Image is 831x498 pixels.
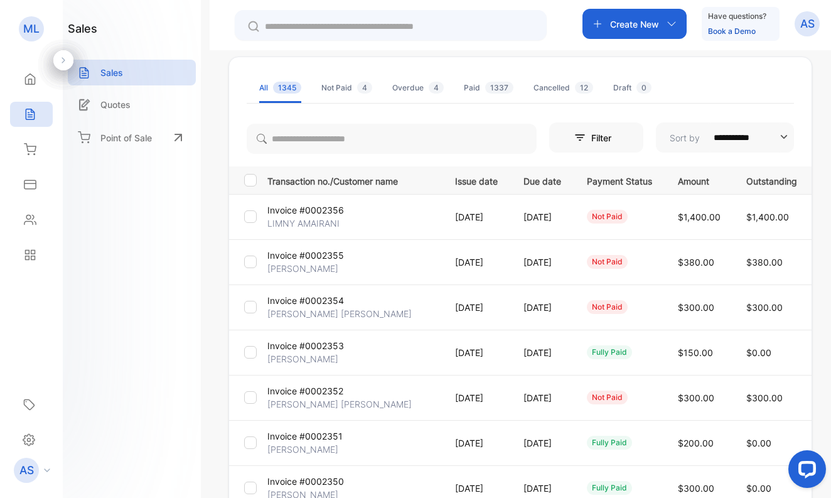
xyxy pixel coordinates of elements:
span: 0 [636,82,651,94]
span: $200.00 [678,438,714,448]
span: $300.00 [678,483,714,494]
p: [DATE] [455,391,498,404]
p: [DATE] [523,210,561,224]
p: [DATE] [523,391,561,404]
p: Invoice #0002350 [267,475,344,488]
p: Transaction no./Customer name [267,172,439,188]
button: AS [795,9,820,39]
div: not paid [587,300,628,314]
div: not paid [587,255,628,269]
div: fully paid [587,345,632,359]
p: Invoice #0002354 [267,294,344,307]
p: Due date [523,172,561,188]
span: $380.00 [678,257,714,268]
p: AS [800,16,815,32]
p: Outstanding [746,172,797,188]
div: not paid [587,391,628,404]
span: $1,400.00 [678,212,721,222]
p: Payment Status [587,172,652,188]
h1: sales [68,20,97,37]
span: 4 [429,82,444,94]
iframe: LiveChat chat widget [778,445,831,498]
a: Point of Sale [68,124,196,151]
a: Book a Demo [708,26,756,36]
p: [DATE] [455,346,498,359]
span: 12 [575,82,593,94]
div: fully paid [587,481,632,495]
p: Sort by [670,131,700,144]
span: $300.00 [746,392,783,403]
a: Sales [68,60,196,85]
span: 1337 [485,82,513,94]
p: [DATE] [455,482,498,495]
p: [DATE] [523,256,561,269]
div: All [259,82,301,94]
p: AS [19,462,34,479]
span: $150.00 [678,347,713,358]
p: [DATE] [455,256,498,269]
p: [DATE] [455,301,498,314]
p: [PERSON_NAME] [267,262,338,275]
p: Have questions? [708,10,766,23]
button: Sort by [656,122,794,153]
p: [DATE] [523,482,561,495]
p: [PERSON_NAME] [267,352,338,365]
p: Invoice #0002355 [267,249,344,262]
p: Issue date [455,172,498,188]
p: [DATE] [455,436,498,450]
p: Invoice #0002352 [267,384,343,398]
button: Create New [582,9,687,39]
p: [DATE] [523,301,561,314]
span: $380.00 [746,257,783,268]
p: LIMNY AMAIRANI [267,217,340,230]
span: $300.00 [678,302,714,313]
p: Sales [100,66,123,79]
p: Quotes [100,98,131,111]
div: Cancelled [533,82,593,94]
div: Overdue [392,82,444,94]
p: Point of Sale [100,131,152,144]
span: $0.00 [746,438,771,448]
p: Amount [678,172,721,188]
span: $0.00 [746,483,771,494]
p: ML [23,21,40,37]
p: Invoice #0002351 [267,430,343,443]
div: fully paid [587,436,632,450]
div: Not Paid [321,82,372,94]
p: Invoice #0002356 [267,203,344,217]
p: Invoice #0002353 [267,339,344,352]
p: [PERSON_NAME] [267,443,338,456]
span: $300.00 [678,392,714,403]
span: $1,400.00 [746,212,789,222]
p: [DATE] [523,346,561,359]
p: Create New [610,18,659,31]
p: [PERSON_NAME] [PERSON_NAME] [267,398,412,411]
div: not paid [587,210,628,224]
p: [PERSON_NAME] [PERSON_NAME] [267,307,412,320]
span: $300.00 [746,302,783,313]
span: $0.00 [746,347,771,358]
div: Paid [464,82,513,94]
div: Draft [613,82,651,94]
p: [DATE] [523,436,561,450]
a: Quotes [68,92,196,117]
span: 1345 [273,82,301,94]
span: 4 [357,82,372,94]
p: [DATE] [455,210,498,224]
